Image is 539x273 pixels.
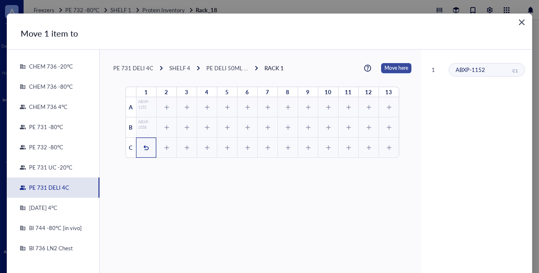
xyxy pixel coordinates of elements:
div: PE DELI 50ML RACK [206,64,248,72]
div: [DATE] 4°C [26,204,57,212]
div: 9 [298,87,318,97]
div: 1 [136,87,156,97]
div: 10 [318,87,338,97]
div: 3 [176,87,197,97]
div: PE 731 DELI 4C [26,184,69,191]
div: 7 [257,87,278,97]
div: C [126,138,136,158]
div: 12 [358,87,379,97]
div: RACK 1 [264,64,284,72]
button: Close [515,21,528,34]
span: Close [515,22,528,32]
div: 13 [379,87,399,97]
div: CHEM 736 4°C [26,103,67,111]
div: CHEM 736 -80°C [26,83,73,90]
button: Move here [381,63,411,73]
div: PE 732 -80°C [26,143,63,151]
span: ABXP-1152 [456,66,485,74]
div: PE 731 UC -20°C [26,164,72,171]
div: B [126,117,136,138]
div: 5 [217,87,237,97]
div: C1 [512,68,518,74]
div: CHEM 736 -20°C [26,63,73,70]
div: 11 [338,87,358,97]
div: BI 736 LN2 Chest [26,244,73,252]
div: 4 [197,87,217,97]
div: 6 [237,87,257,97]
div: 8 [278,87,298,97]
div: SHELF 4 [169,64,190,72]
div: PE 731 -80°C [26,123,63,131]
div: BI 744 -80°C [in vivo] [26,224,82,232]
div: Move 1 item to [21,27,505,39]
div: A [126,97,136,117]
div: 2 [156,87,176,97]
span: Move here [384,63,408,73]
div: 1 [432,66,445,74]
div: PE 731 DELI 4C [113,64,153,72]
